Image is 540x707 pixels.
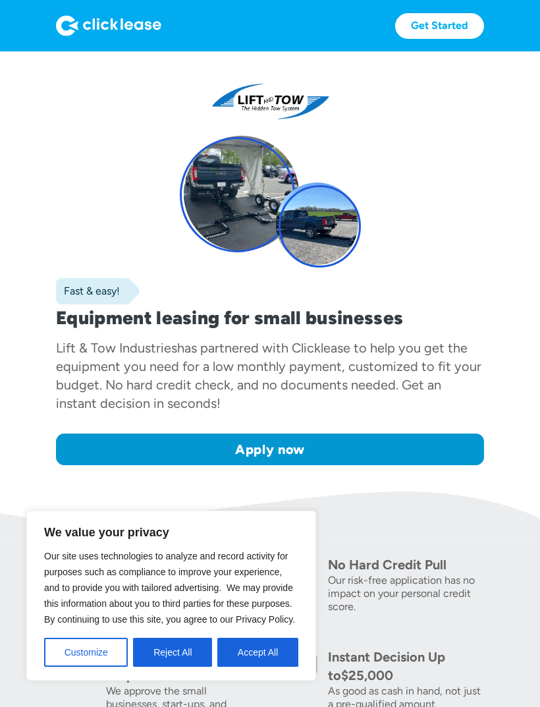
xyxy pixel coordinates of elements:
span: Our site uses technologies to analyze and record activity for purposes such as compliance to impr... [44,551,295,625]
button: Customize [44,638,128,667]
div: has partnered with Clicklease to help you get the equipment you need for a low monthly payment, c... [56,340,481,411]
p: We value your privacy [44,524,298,540]
div: $25,000 [341,667,393,683]
div: No Hard Credit Pull [328,555,484,574]
div: Lift & Tow Industries [56,340,177,356]
button: Accept All [217,638,298,667]
button: Reject All [133,638,212,667]
div: We value your privacy [26,511,316,681]
a: Apply now [56,434,484,465]
a: Get Started [395,13,484,39]
div: Our risk-free application has no impact on your personal credit score. [328,574,484,613]
img: Logo [56,15,161,36]
div: Fast & easy! [56,285,120,298]
div: Instant Decision Up to [328,649,445,683]
h1: Equipment leasing for small businesses [56,307,484,328]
